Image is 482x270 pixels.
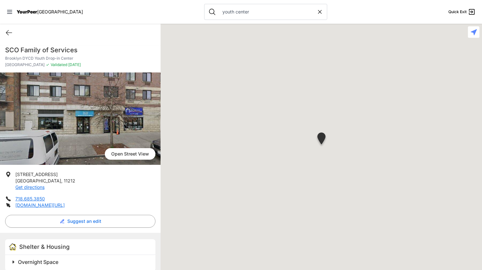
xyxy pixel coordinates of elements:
[5,56,155,61] p: Brooklyn DYCD Youth Drop-in Center
[5,215,155,228] button: Suggest an edit
[448,9,467,14] span: Quick Exit
[67,218,101,224] span: Suggest an edit
[19,243,70,250] span: Shelter & Housing
[67,62,81,67] span: [DATE]
[61,178,62,183] span: ,
[105,148,155,160] span: Open Street View
[46,62,49,67] span: ✓
[17,9,37,14] span: YourPeer
[5,46,155,55] h1: SCO Family of Services
[5,62,45,67] span: [GEOGRAPHIC_DATA]
[219,9,317,15] input: Search
[15,202,65,208] a: [DOMAIN_NAME][URL]
[15,178,61,183] span: [GEOGRAPHIC_DATA]
[64,178,75,183] span: 11212
[313,130,329,149] div: Brooklyn DYCD Youth Drop-in Center
[15,172,58,177] span: [STREET_ADDRESS]
[17,10,83,14] a: YourPeer[GEOGRAPHIC_DATA]
[15,196,45,201] a: 718.685.3850
[15,184,45,190] a: Get directions
[37,9,83,14] span: [GEOGRAPHIC_DATA]
[18,259,58,265] span: Overnight Space
[448,8,476,16] a: Quick Exit
[51,62,67,67] span: Validated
